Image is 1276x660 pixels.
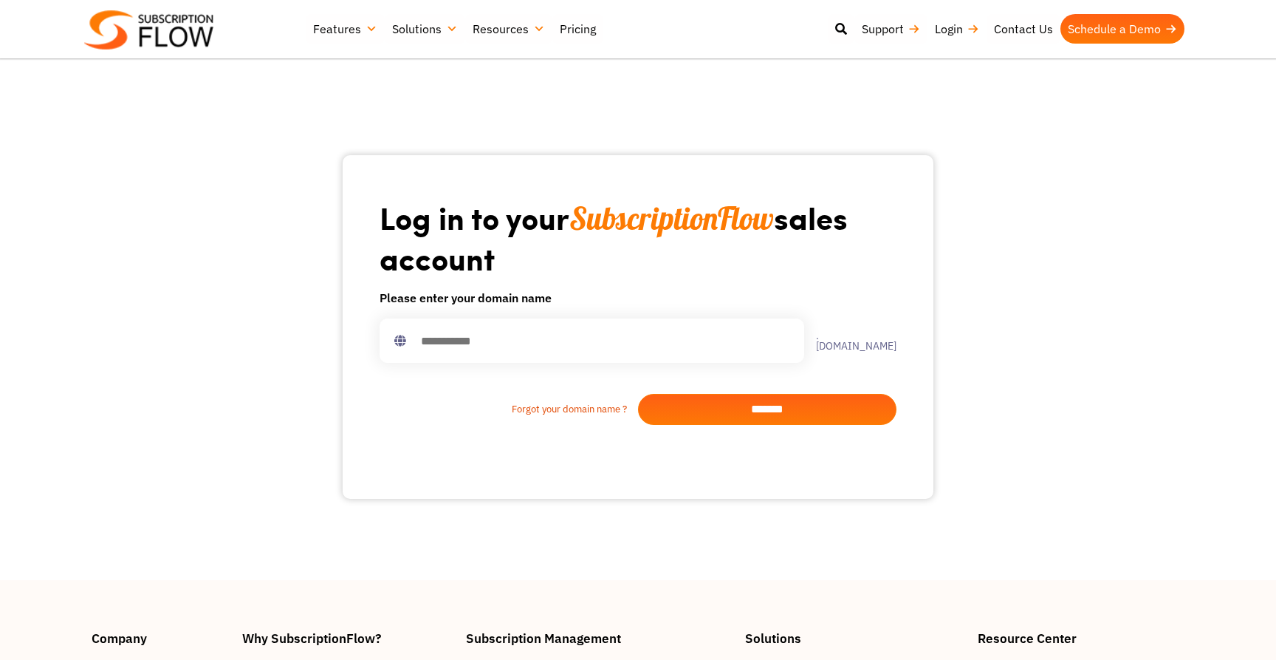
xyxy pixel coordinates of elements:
a: Support [854,14,927,44]
a: Solutions [385,14,465,44]
a: Forgot your domain name ? [380,402,638,417]
h4: Subscription Management [466,632,730,644]
h4: Solutions [745,632,963,644]
a: Features [306,14,385,44]
a: Pricing [552,14,603,44]
a: Contact Us [987,14,1060,44]
h1: Log in to your sales account [380,198,896,277]
h4: Resource Center [978,632,1184,644]
img: Subscriptionflow [84,10,213,50]
span: SubscriptionFlow [569,199,774,238]
h4: Company [92,632,227,644]
a: Login [927,14,987,44]
a: Resources [465,14,552,44]
h4: Why SubscriptionFlow? [242,632,452,644]
label: .[DOMAIN_NAME] [804,330,896,351]
a: Schedule a Demo [1060,14,1184,44]
h6: Please enter your domain name [380,289,896,307]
